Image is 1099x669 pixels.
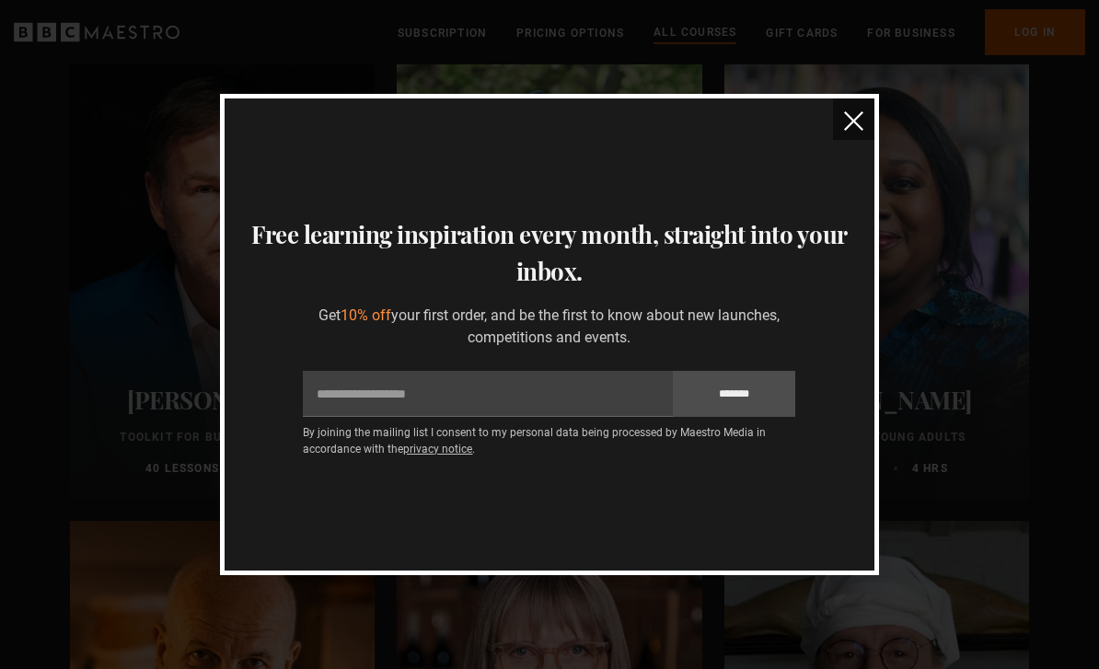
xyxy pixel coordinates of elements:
button: close [833,98,874,140]
a: privacy notice [403,443,472,456]
p: By joining the mailing list I consent to my personal data being processed by Maestro Media in acc... [303,424,795,457]
h3: Free learning inspiration every month, straight into your inbox. [247,216,852,290]
span: 10% off [341,306,391,324]
p: Get your first order, and be the first to know about new launches, competitions and events. [303,305,795,349]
